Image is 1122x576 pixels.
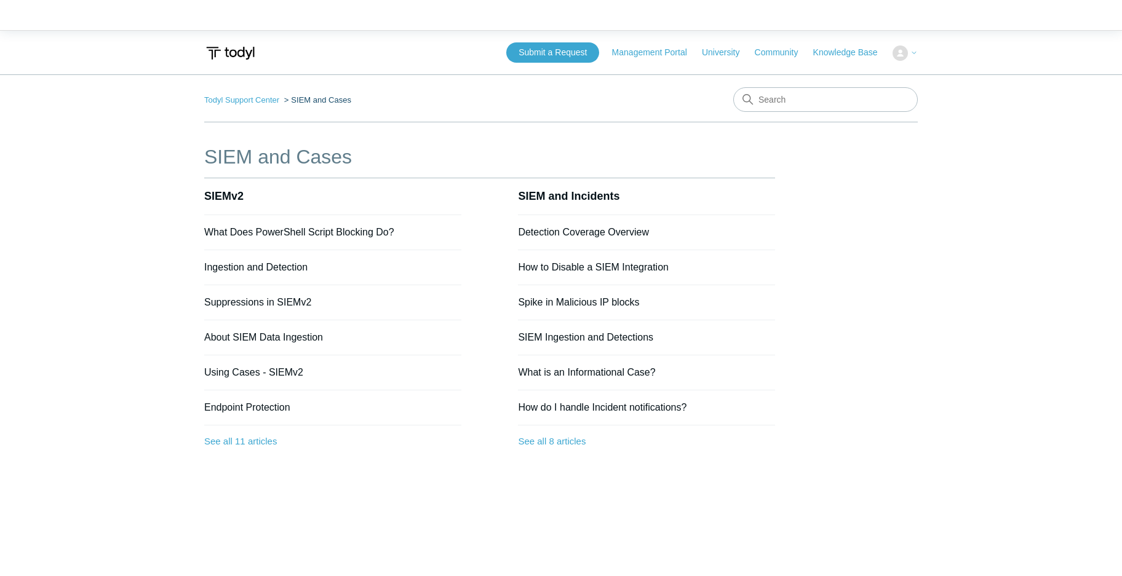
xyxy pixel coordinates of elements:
[204,425,461,458] a: See all 11 articles
[204,402,290,412] a: Endpoint Protection
[813,46,890,59] a: Knowledge Base
[204,297,311,307] a: Suppressions in SIEMv2
[204,190,244,202] a: SIEMv2
[518,262,669,272] a: How to Disable a SIEM Integration
[518,227,649,237] a: Detection Coverage Overview
[518,402,686,412] a: How do I handle Incident notifications?
[204,332,323,342] a: About SIEM Data Ingestion
[518,297,639,307] a: Spike in Malicious IP blocks
[755,46,811,59] a: Community
[282,95,351,105] li: SIEM and Cases
[204,262,308,272] a: Ingestion and Detection
[506,42,599,63] a: Submit a Request
[204,42,257,65] img: Todyl Support Center Help Center home page
[518,367,655,377] a: What is an Informational Case?
[518,190,619,202] a: SIEM and Incidents
[204,367,303,377] a: Using Cases - SIEMv2
[518,332,653,342] a: SIEM Ingestion and Detections
[204,95,279,105] a: Todyl Support Center
[204,95,282,105] li: Todyl Support Center
[518,425,775,458] a: See all 8 articles
[702,46,752,59] a: University
[733,87,918,112] input: Search
[612,46,699,59] a: Management Portal
[204,227,394,237] a: What Does PowerShell Script Blocking Do?
[204,142,775,172] h1: SIEM and Cases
